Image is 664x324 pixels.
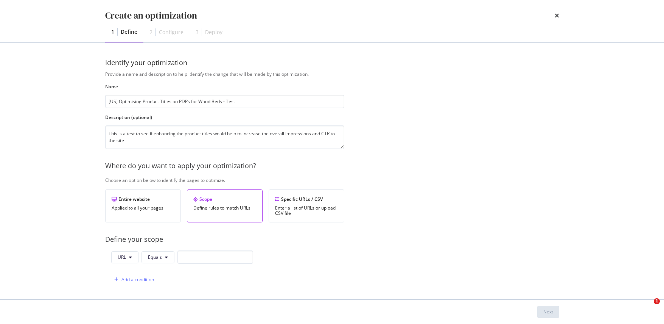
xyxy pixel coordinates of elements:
div: Define rules to match URLs [193,205,256,211]
div: Scope [193,196,256,202]
button: Next [537,306,559,318]
button: URL [111,251,138,263]
textarea: This is a test to see if enhancing the product titles would help to increase the overall impressi... [105,125,344,149]
div: Enter a list of URLs or upload CSV file [275,205,338,216]
input: Enter an optimization name to easily find it back [105,95,344,108]
div: Deploy [205,28,222,36]
div: Next [543,308,553,315]
span: Equals [148,254,162,260]
div: Applied to all your pages [112,205,174,211]
div: Identify your optimization [105,58,559,68]
iframe: Intercom live chat [638,298,656,316]
label: Description (optional) [105,114,344,121]
div: Where do you want to apply your optimization? [105,161,597,171]
label: Name [105,83,344,90]
div: Define [121,28,137,36]
div: 3 [196,28,199,36]
button: Add a condition [111,274,154,286]
div: Specific URLs / CSV [275,196,338,202]
div: 1 [111,28,114,36]
div: Configure [159,28,183,36]
div: Choose an option below to identify the pages to optimize. [105,177,597,183]
div: Do you want to set up a split test? [105,298,597,308]
button: Equals [142,251,174,263]
div: times [555,9,559,22]
div: Add a condition [121,276,154,283]
div: Entire website [112,196,174,202]
div: Provide a name and description to help identify the change that will be made by this optimization. [105,71,597,77]
span: 1 [654,298,660,304]
div: Define your scope [105,235,597,244]
div: 2 [149,28,152,36]
div: Create an optimization [105,9,197,22]
span: URL [118,254,126,260]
